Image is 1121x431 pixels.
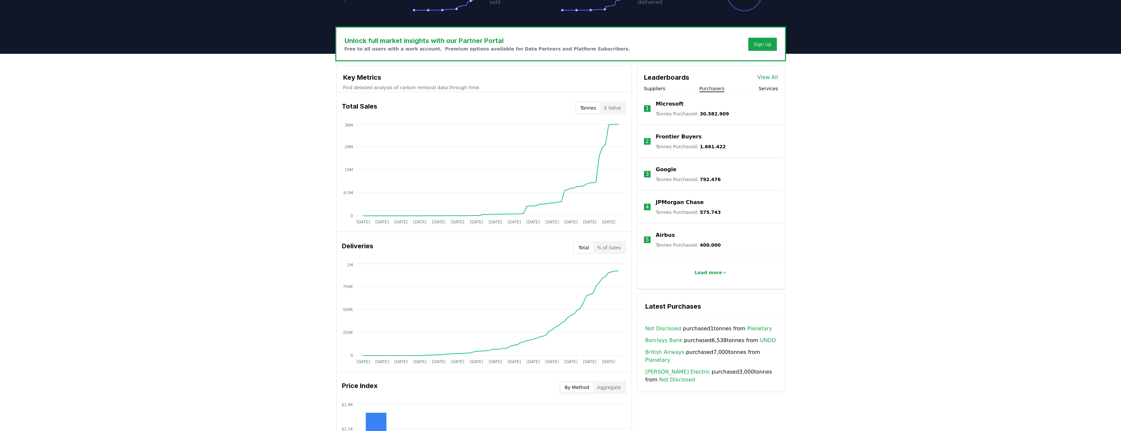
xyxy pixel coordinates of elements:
[758,73,778,81] a: View All
[644,85,665,92] button: Suppliers
[656,133,702,141] a: Frontier Buyers
[656,176,721,183] p: Tonnes Purchased :
[356,220,370,224] tspan: [DATE]
[645,337,776,344] span: purchased 6,538 tonnes from
[343,330,353,335] tspan: 250K
[700,177,721,182] span: 792.476
[583,220,596,224] tspan: [DATE]
[344,168,353,172] tspan: 19M
[344,145,353,149] tspan: 29M
[602,359,615,364] tspan: [DATE]
[656,143,726,150] p: Tonnes Purchased :
[576,103,600,113] button: Tonnes
[526,359,540,364] tspan: [DATE]
[343,307,353,312] tspan: 500K
[593,382,625,393] button: Aggregate
[451,359,464,364] tspan: [DATE]
[488,359,502,364] tspan: [DATE]
[758,85,778,92] button: Services
[526,220,540,224] tspan: [DATE]
[350,214,353,218] tspan: 0
[375,220,389,224] tspan: [DATE]
[645,301,777,311] h3: Latest Purchases
[413,359,426,364] tspan: [DATE]
[700,242,721,248] span: 400.000
[470,359,483,364] tspan: [DATE]
[644,72,689,82] h3: Leaderboards
[645,368,777,384] span: purchased 3,000 tonnes from
[747,325,772,333] a: Planetary
[645,348,777,364] span: purchased 7,000 tonnes from
[350,353,353,358] tspan: 0
[375,359,389,364] tspan: [DATE]
[760,337,776,344] a: UNDO
[689,266,733,279] button: Load more
[343,191,353,195] tspan: 9.5M
[342,101,377,114] h3: Total Sales
[656,111,729,117] p: Tonnes Purchased :
[645,337,682,344] a: Barclays Bank
[659,376,695,384] a: Not Disclosed
[645,325,772,333] span: purchased 1 tonnes from
[564,220,577,224] tspan: [DATE]
[342,402,353,407] tspan: $1.4K
[656,100,684,108] a: Microsoft
[656,231,675,239] a: Airbus
[646,137,649,145] p: 2
[432,220,445,224] tspan: [DATE]
[394,359,407,364] tspan: [DATE]
[344,123,353,128] tspan: 38M
[545,359,559,364] tspan: [DATE]
[600,103,625,113] button: $ Value
[695,269,722,276] p: Load more
[564,359,577,364] tspan: [DATE]
[646,236,649,244] p: 5
[700,111,729,116] span: 30.582.909
[656,198,704,206] a: JPMorgan Chase
[347,263,353,267] tspan: 1M
[700,210,721,215] span: 575.743
[656,209,721,215] p: Tonnes Purchased :
[344,36,630,46] h3: Unlock full market insights with our Partner Portal
[646,105,649,113] p: 1
[754,41,771,48] a: Sign Up
[583,359,596,364] tspan: [DATE]
[508,220,521,224] tspan: [DATE]
[451,220,464,224] tspan: [DATE]
[656,166,676,174] a: Google
[748,38,777,51] button: Sign Up
[343,284,353,289] tspan: 750K
[470,220,483,224] tspan: [DATE]
[574,242,593,253] button: Total
[700,144,726,149] span: 1.661.422
[646,170,649,178] p: 3
[545,220,559,224] tspan: [DATE]
[413,220,426,224] tspan: [DATE]
[343,72,625,82] h3: Key Metrics
[432,359,445,364] tspan: [DATE]
[645,368,710,376] a: [PERSON_NAME] Electric
[645,356,670,364] a: Planetary
[342,381,378,394] h3: Price Index
[394,220,407,224] tspan: [DATE]
[645,348,684,356] a: British Airways
[699,85,725,92] button: Purchasers
[645,325,681,333] a: Not Disclosed
[508,359,521,364] tspan: [DATE]
[593,242,625,253] button: % of Sales
[561,382,593,393] button: By Method
[344,46,630,52] p: Free to all users with a work account. Premium options available for Data Partners and Platform S...
[656,242,721,248] p: Tonnes Purchased :
[342,241,373,254] h3: Deliveries
[343,84,625,91] p: Find detailed analysis of carbon removal data through time.
[602,220,615,224] tspan: [DATE]
[646,203,649,211] p: 4
[488,220,502,224] tspan: [DATE]
[356,359,370,364] tspan: [DATE]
